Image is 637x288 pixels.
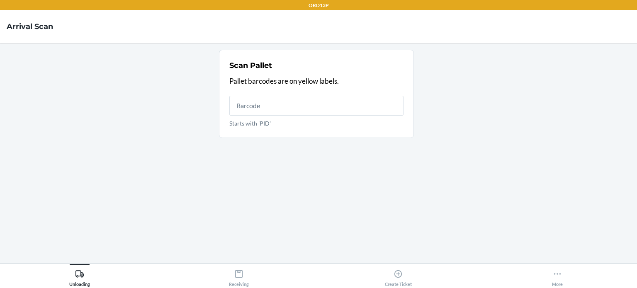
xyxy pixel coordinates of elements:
[229,266,249,287] div: Receiving
[385,266,412,287] div: Create Ticket
[229,96,404,116] input: Starts with 'PID'
[318,264,478,287] button: Create Ticket
[229,60,272,71] h2: Scan Pallet
[159,264,318,287] button: Receiving
[552,266,563,287] div: More
[229,76,404,87] p: Pallet barcodes are on yellow labels.
[69,266,90,287] div: Unloading
[478,264,637,287] button: More
[309,2,329,9] p: ORD13P
[229,119,404,128] p: Starts with 'PID'
[7,21,53,32] h4: Arrival Scan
